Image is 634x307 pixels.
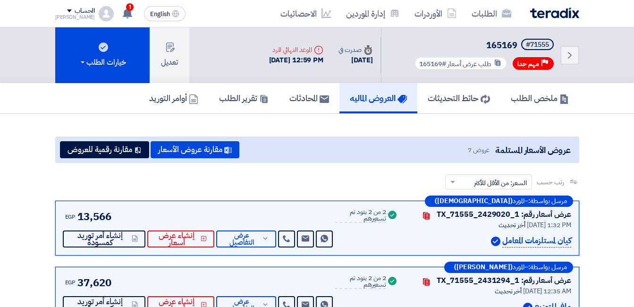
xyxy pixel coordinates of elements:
[468,145,490,155] span: عروض 7
[60,141,149,158] button: مقارنة رقمية للعروض
[527,220,571,230] span: [DATE] 1:32 PM
[339,83,417,113] a: العروض الماليه
[149,93,198,103] h5: أوامر التوريد
[77,209,111,224] span: 13,566
[526,42,549,48] div: #71555
[528,264,567,271] span: مرسل بواسطة:
[150,11,170,17] span: English
[495,286,522,296] span: أخر تحديث
[528,198,567,205] span: مرسل بواسطة:
[79,57,126,68] div: خيارات الطلب
[63,230,145,247] button: إنشاء أمر توريد كمسودة
[289,93,329,103] h5: المحادثات
[216,230,276,247] button: عرض التفاصيل
[99,6,114,21] img: profile_test.png
[499,220,525,230] span: أخر تحديث
[444,262,573,273] div: –
[448,59,491,69] span: طلب عرض أسعار
[419,59,446,69] span: #165169
[55,15,95,20] div: [PERSON_NAME]
[151,141,239,158] button: مقارنة عروض الأسعار
[269,45,324,55] div: الموعد النهائي للرد
[530,8,579,18] img: Teradix logo
[474,178,527,188] span: السعر: من الأقل للأكثر
[537,177,564,187] span: رتب حسب
[417,83,500,113] a: حائط التحديثات
[219,93,269,103] h5: تقرير الطلب
[511,93,569,103] h5: ملخص الطلب
[425,196,573,207] div: –
[269,55,324,66] div: [DATE] 12:59 PM
[75,7,95,15] div: الحساب
[491,237,500,246] img: Verified Account
[338,55,372,66] div: [DATE]
[454,264,513,271] b: ([PERSON_NAME])
[209,83,279,113] a: تقرير الطلب
[486,39,517,51] span: 165169
[407,2,464,25] a: الأوردرات
[428,93,490,103] h5: حائط التحديثات
[77,275,111,290] span: 37,620
[335,209,387,223] div: 2 من 2 بنود تم تسعيرهم
[335,275,387,289] div: 2 من 2 بنود تم تسعيرهم
[70,232,129,246] span: إنشاء أمر توريد كمسودة
[144,6,186,21] button: English
[65,213,76,221] span: EGP
[435,198,513,205] b: ([DEMOGRAPHIC_DATA])
[147,230,214,247] button: إنشاء عرض أسعار
[55,27,150,83] button: خيارات الطلب
[338,45,372,55] div: صدرت في
[150,27,189,83] button: تعديل
[523,286,571,296] span: [DATE] 12:35 AM
[155,232,199,246] span: إنشاء عرض أسعار
[437,275,571,286] div: عرض أسعار رقم: TX_71555_2431294_1
[495,144,570,156] span: عروض الأسعار المستلمة
[517,60,539,68] span: مهم جدا
[350,93,407,103] h5: العروض الماليه
[513,198,524,205] span: المورد
[513,264,524,271] span: المورد
[464,2,519,25] a: الطلبات
[224,232,260,246] span: عرض التفاصيل
[65,278,76,287] span: EGP
[437,209,571,220] div: عرض أسعار رقم: TX_71555_2429020_1
[338,2,407,25] a: إدارة الموردين
[500,83,579,113] a: ملخص الطلب
[413,39,556,52] h5: 165169
[279,83,339,113] a: المحادثات
[139,83,209,113] a: أوامر التوريد
[502,235,571,247] p: كيان لمستلزمات المعامل
[126,3,134,11] span: 1
[273,2,338,25] a: الاحصائيات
